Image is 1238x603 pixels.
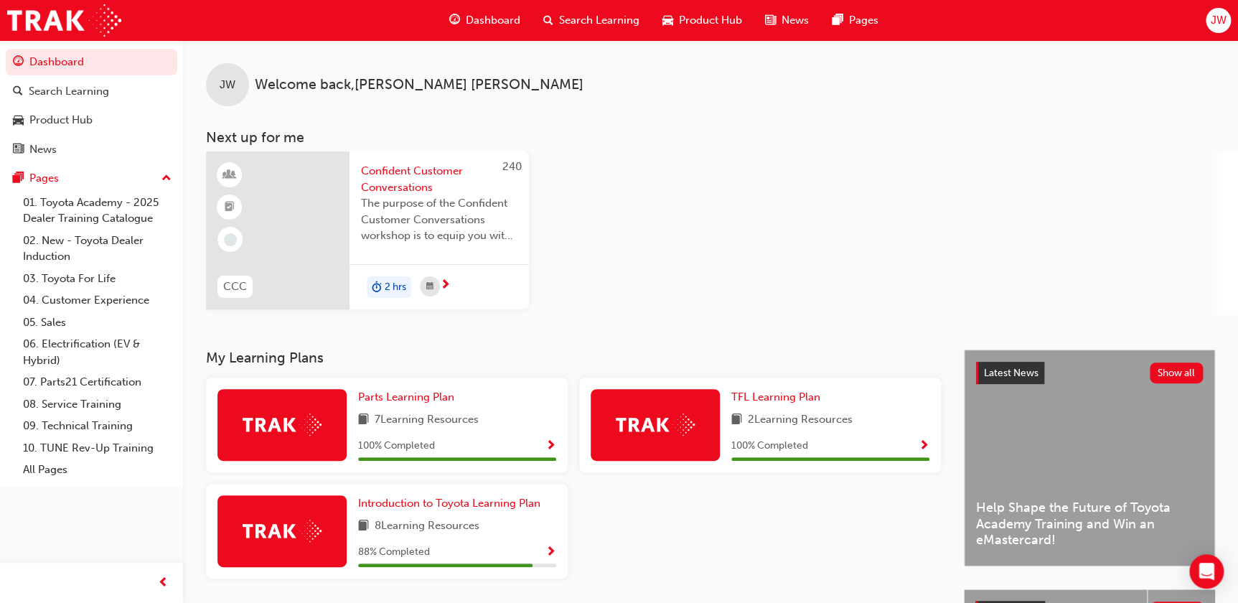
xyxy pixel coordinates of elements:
[440,279,451,292] span: next-icon
[545,437,556,455] button: Show Progress
[919,440,929,453] span: Show Progress
[6,78,177,105] a: Search Learning
[438,6,532,35] a: guage-iconDashboard
[29,141,57,158] div: News
[17,230,177,268] a: 02. New - Toyota Dealer Induction
[6,136,177,163] a: News
[372,278,382,296] span: duration-icon
[545,543,556,561] button: Show Progress
[17,393,177,416] a: 08. Service Training
[6,49,177,75] a: Dashboard
[358,497,540,510] span: Introduction to Toyota Learning Plan
[731,391,820,403] span: TFL Learning Plan
[964,350,1215,566] a: Latest NewsShow allHelp Shape the Future of Toyota Academy Training and Win an eMastercard!
[17,289,177,312] a: 04. Customer Experience
[17,312,177,334] a: 05. Sales
[17,415,177,437] a: 09. Technical Training
[183,129,1238,146] h3: Next up for me
[748,411,853,429] span: 2 Learning Resources
[17,268,177,290] a: 03. Toyota For Life
[29,112,93,128] div: Product Hub
[375,518,479,536] span: 8 Learning Resources
[358,389,460,406] a: Parts Learning Plan
[17,459,177,481] a: All Pages
[29,170,59,187] div: Pages
[255,77,583,93] span: Welcome back , [PERSON_NAME] [PERSON_NAME]
[559,12,639,29] span: Search Learning
[17,333,177,371] a: 06. Electrification (EV & Hybrid)
[679,12,742,29] span: Product Hub
[243,520,322,542] img: Trak
[385,279,406,296] span: 2 hrs
[361,163,517,195] span: Confident Customer Conversations
[206,350,941,366] h3: My Learning Plans
[13,144,24,156] span: news-icon
[731,411,742,429] span: book-icon
[976,362,1203,385] a: Latest NewsShow all
[1210,12,1226,29] span: JW
[17,192,177,230] a: 01. Toyota Academy - 2025 Dealer Training Catalogue
[358,518,369,536] span: book-icon
[6,46,177,165] button: DashboardSearch LearningProduct HubNews
[543,11,553,29] span: search-icon
[358,544,430,561] span: 88 % Completed
[13,85,23,98] span: search-icon
[224,233,237,246] span: learningRecordVerb_NONE-icon
[220,77,235,93] span: JW
[545,546,556,559] span: Show Progress
[502,160,522,173] span: 240
[820,6,889,35] a: pages-iconPages
[13,56,24,69] span: guage-icon
[13,114,24,127] span: car-icon
[731,438,808,454] span: 100 % Completed
[466,12,520,29] span: Dashboard
[449,11,460,29] span: guage-icon
[158,574,169,592] span: prev-icon
[161,169,172,188] span: up-icon
[782,12,809,29] span: News
[375,411,479,429] span: 7 Learning Resources
[6,165,177,192] button: Pages
[17,371,177,393] a: 07. Parts21 Certification
[1206,8,1231,33] button: JW
[223,279,247,295] span: CCC
[545,440,556,453] span: Show Progress
[225,198,235,217] span: booktick-icon
[662,11,673,29] span: car-icon
[754,6,820,35] a: news-iconNews
[7,4,121,37] img: Trak
[17,437,177,459] a: 10. TUNE Rev-Up Training
[358,411,369,429] span: book-icon
[1150,363,1204,383] button: Show all
[426,278,433,296] span: calendar-icon
[358,391,454,403] span: Parts Learning Plan
[243,413,322,436] img: Trak
[358,495,546,512] a: Introduction to Toyota Learning Plan
[6,107,177,134] a: Product Hub
[765,11,776,29] span: news-icon
[976,500,1203,548] span: Help Shape the Future of Toyota Academy Training and Win an eMastercard!
[532,6,651,35] a: search-iconSearch Learning
[206,151,529,309] a: 240CCCConfident Customer ConversationsThe purpose of the Confident Customer Conversations worksho...
[731,389,826,406] a: TFL Learning Plan
[616,413,695,436] img: Trak
[29,83,109,100] div: Search Learning
[984,367,1038,379] span: Latest News
[13,172,24,185] span: pages-icon
[848,12,878,29] span: Pages
[832,11,843,29] span: pages-icon
[358,438,435,454] span: 100 % Completed
[1189,554,1224,589] div: Open Intercom Messenger
[361,195,517,244] span: The purpose of the Confident Customer Conversations workshop is to equip you with tools to commun...
[651,6,754,35] a: car-iconProduct Hub
[919,437,929,455] button: Show Progress
[225,166,235,184] span: learningResourceType_INSTRUCTOR_LED-icon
